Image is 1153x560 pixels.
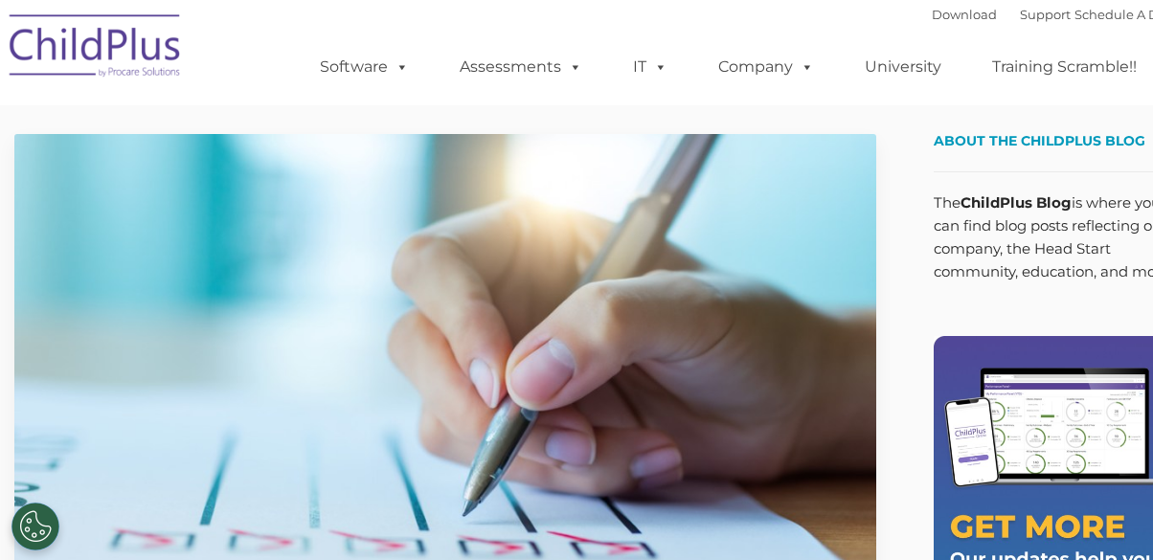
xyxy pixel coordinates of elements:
strong: ChildPlus Blog [961,193,1072,212]
a: Software [301,48,428,86]
a: Support [1020,7,1071,22]
a: Assessments [441,48,601,86]
a: University [846,48,961,86]
a: Company [699,48,833,86]
a: IT [614,48,687,86]
a: Download [932,7,997,22]
span: About the ChildPlus Blog [934,132,1145,149]
button: Cookies Settings [11,503,59,550]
